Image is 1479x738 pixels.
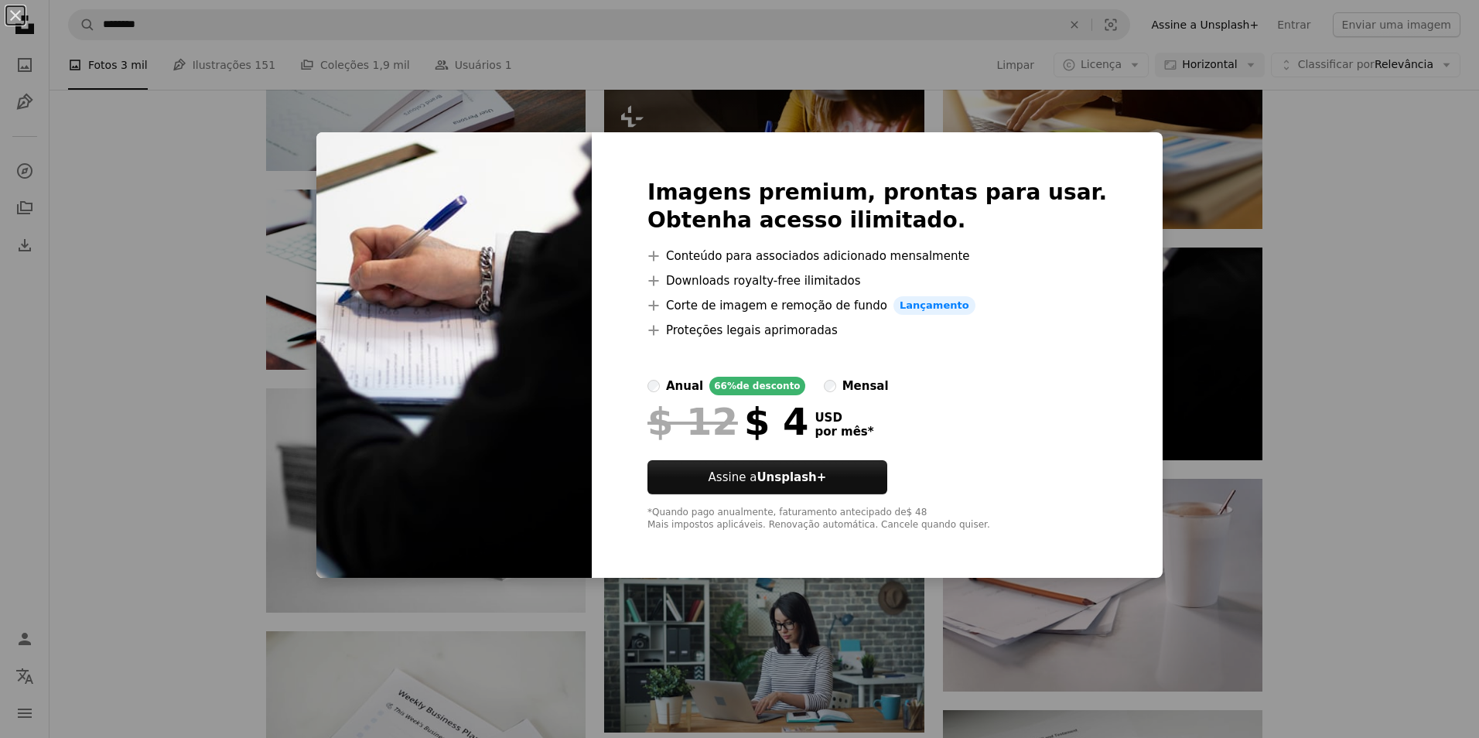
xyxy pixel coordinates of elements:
div: anual [666,377,703,395]
span: $ 12 [647,401,738,442]
button: Assine aUnsplash+ [647,460,887,494]
div: 66% de desconto [709,377,804,395]
input: anual66%de desconto [647,380,660,392]
span: USD [815,411,873,425]
strong: Unsplash+ [757,470,826,484]
div: *Quando pago anualmente, faturamento antecipado de $ 48 Mais impostos aplicáveis. Renovação autom... [647,507,1107,531]
div: mensal [842,377,889,395]
li: Conteúdo para associados adicionado mensalmente [647,247,1107,265]
span: Lançamento [893,296,975,315]
h2: Imagens premium, prontas para usar. Obtenha acesso ilimitado. [647,179,1107,234]
li: Corte de imagem e remoção de fundo [647,296,1107,315]
img: premium_photo-1679236716622-5fd72ebc96a5 [316,132,592,578]
input: mensal [824,380,836,392]
li: Proteções legais aprimoradas [647,321,1107,340]
div: $ 4 [647,401,808,442]
span: por mês * [815,425,873,439]
li: Downloads royalty-free ilimitados [647,272,1107,290]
